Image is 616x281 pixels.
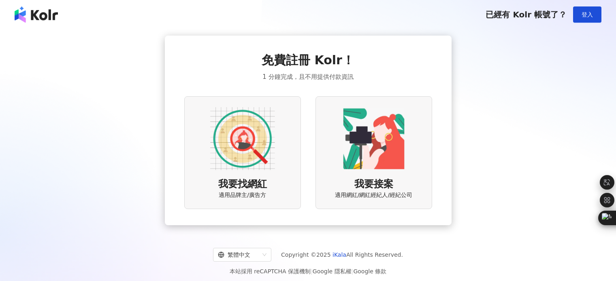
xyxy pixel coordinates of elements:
span: 我要找網紅 [218,177,267,191]
span: 登入 [582,11,593,18]
div: 繁體中文 [218,248,259,261]
span: 適用品牌主/廣告方 [219,191,266,199]
a: Google 隱私權 [313,268,352,275]
span: 免費註冊 Kolr！ [262,52,354,69]
span: | [352,268,354,275]
span: 1 分鐘完成，且不用提供付款資訊 [262,72,353,82]
span: 我要接案 [354,177,393,191]
a: Google 條款 [353,268,386,275]
a: iKala [333,251,346,258]
button: 登入 [573,6,601,23]
img: AD identity option [210,106,275,171]
span: | [311,268,313,275]
span: 適用網紅/網紅經紀人/經紀公司 [335,191,412,199]
span: Copyright © 2025 All Rights Reserved. [281,250,403,260]
img: logo [15,6,58,23]
span: 已經有 Kolr 帳號了？ [486,10,567,19]
span: 本站採用 reCAPTCHA 保護機制 [230,266,386,276]
img: KOL identity option [341,106,406,171]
